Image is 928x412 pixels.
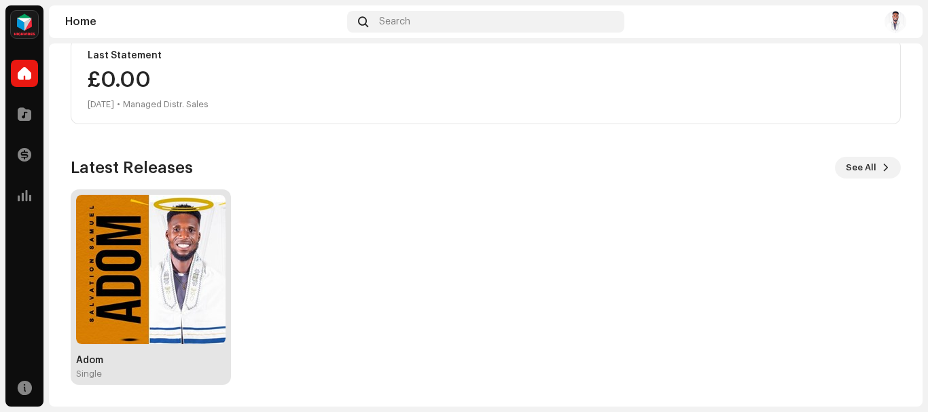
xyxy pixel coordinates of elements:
re-o-card-value: Last Statement [71,39,901,124]
h3: Latest Releases [71,157,193,179]
div: Adom [76,355,226,366]
img: feab3aad-9b62-475c-8caf-26f15a9573ee [11,11,38,38]
div: Home [65,16,342,27]
span: Search [379,16,410,27]
div: Single [76,369,102,379]
img: 2c59e475-4685-4d96-9ca2-a75ec342ce3d [76,195,226,344]
div: • [117,96,120,113]
span: See All [846,154,876,181]
button: See All [835,157,901,179]
img: aea45f1a-ff28-405d-8844-8318e851f188 [885,11,906,33]
div: Managed Distr. Sales [123,96,209,113]
div: Last Statement [88,50,884,61]
div: [DATE] [88,96,114,113]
